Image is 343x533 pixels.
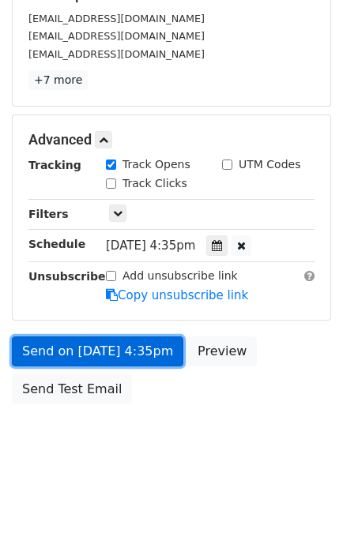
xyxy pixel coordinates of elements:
[239,156,300,173] label: UTM Codes
[12,374,132,404] a: Send Test Email
[12,336,183,366] a: Send on [DATE] 4:35pm
[28,30,205,42] small: [EMAIL_ADDRESS][DOMAIN_NAME]
[122,156,190,173] label: Track Opens
[28,131,315,148] h5: Advanced
[122,175,187,192] label: Track Clicks
[28,238,85,250] strong: Schedule
[28,270,106,283] strong: Unsubscribe
[28,48,205,60] small: [EMAIL_ADDRESS][DOMAIN_NAME]
[106,238,195,253] span: [DATE] 4:35pm
[28,13,205,24] small: [EMAIL_ADDRESS][DOMAIN_NAME]
[106,288,248,302] a: Copy unsubscribe link
[28,159,81,171] strong: Tracking
[187,336,257,366] a: Preview
[122,268,238,284] label: Add unsubscribe link
[28,208,69,220] strong: Filters
[264,457,343,533] iframe: Chat Widget
[28,70,88,90] a: +7 more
